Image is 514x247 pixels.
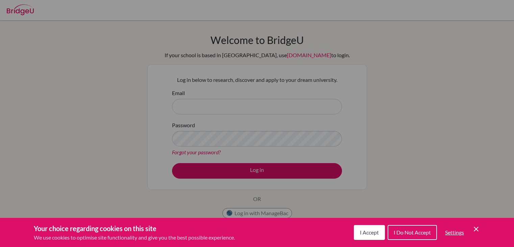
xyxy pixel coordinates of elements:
button: Save and close [472,225,480,233]
button: I Do Not Accept [388,225,437,240]
span: Settings [445,229,464,235]
span: I Accept [360,229,379,235]
button: Settings [440,226,469,239]
button: I Accept [354,225,385,240]
p: We use cookies to optimise site functionality and give you the best possible experience. [34,233,235,242]
h3: Your choice regarding cookies on this site [34,223,235,233]
span: I Do Not Accept [394,229,431,235]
